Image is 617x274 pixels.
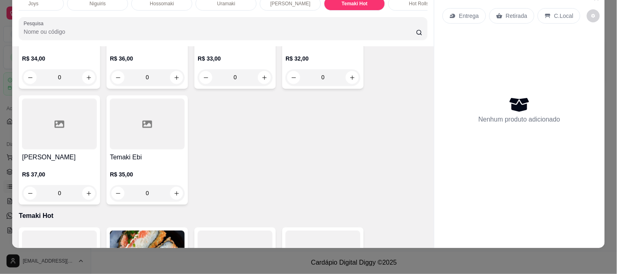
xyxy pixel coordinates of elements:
button: decrease-product-quantity [24,187,37,200]
p: R$ 34,00 [22,55,97,63]
p: Retirada [506,12,528,20]
p: R$ 32,00 [286,55,360,63]
button: decrease-product-quantity [111,187,124,200]
p: R$ 37,00 [22,171,97,179]
label: Pesquisa [24,20,46,27]
button: increase-product-quantity [258,71,271,84]
p: R$ 36,00 [110,55,185,63]
button: decrease-product-quantity [287,71,300,84]
input: Pesquisa [24,28,416,36]
button: decrease-product-quantity [24,71,37,84]
p: Uramaki [217,0,235,7]
h4: Temaki Ebi [110,153,185,163]
p: [PERSON_NAME] [270,0,311,7]
p: Temaki Hot [19,211,427,221]
p: Niguiris [89,0,106,7]
p: R$ 35,00 [110,171,185,179]
button: increase-product-quantity [170,187,183,200]
button: increase-product-quantity [170,71,183,84]
button: increase-product-quantity [82,71,95,84]
p: Joys [28,0,39,7]
p: Hossomaki [150,0,174,7]
button: decrease-product-quantity [111,71,124,84]
h4: [PERSON_NAME] [22,153,97,163]
button: increase-product-quantity [82,187,95,200]
p: Nenhum produto adicionado [479,115,560,124]
button: increase-product-quantity [346,71,359,84]
p: C.Local [554,12,573,20]
button: decrease-product-quantity [587,9,600,22]
button: decrease-product-quantity [199,71,212,84]
p: R$ 33,00 [198,55,273,63]
p: Entrega [459,12,479,20]
p: Hot Rolls [409,0,429,7]
p: Temaki Hot [342,0,368,7]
